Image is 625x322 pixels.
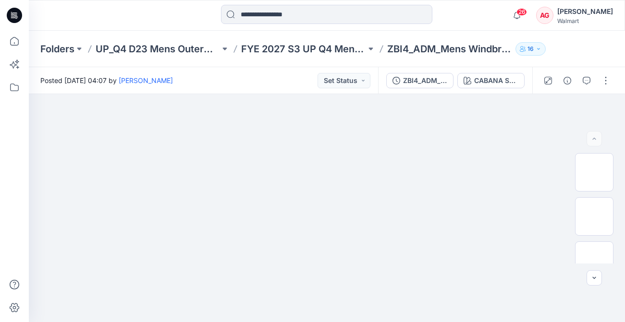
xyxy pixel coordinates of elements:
span: Posted [DATE] 04:07 by [40,75,173,85]
span: 26 [516,8,527,16]
button: ZBI4_ADM_Mens Windbreaker Jacket [386,73,453,88]
button: Details [560,73,575,88]
a: [PERSON_NAME] [119,76,173,84]
a: UP_Q4 D23 Mens Outerwear [96,42,220,56]
div: ZBI4_ADM_Mens Windbreaker Jacket [403,75,447,86]
a: Folders [40,42,74,56]
div: CABANA SWIM [474,75,518,86]
p: ZBI4_ADM_Mens Windbreaker Jacket [387,42,512,56]
div: [PERSON_NAME] [557,6,613,17]
button: CABANA SWIM [457,73,525,88]
button: 16 [515,42,546,56]
div: Walmart [557,17,613,24]
p: 16 [527,44,534,54]
div: AG [536,7,553,24]
a: FYE 2027 S3 UP Q4 Men's Outerwear [241,42,366,56]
